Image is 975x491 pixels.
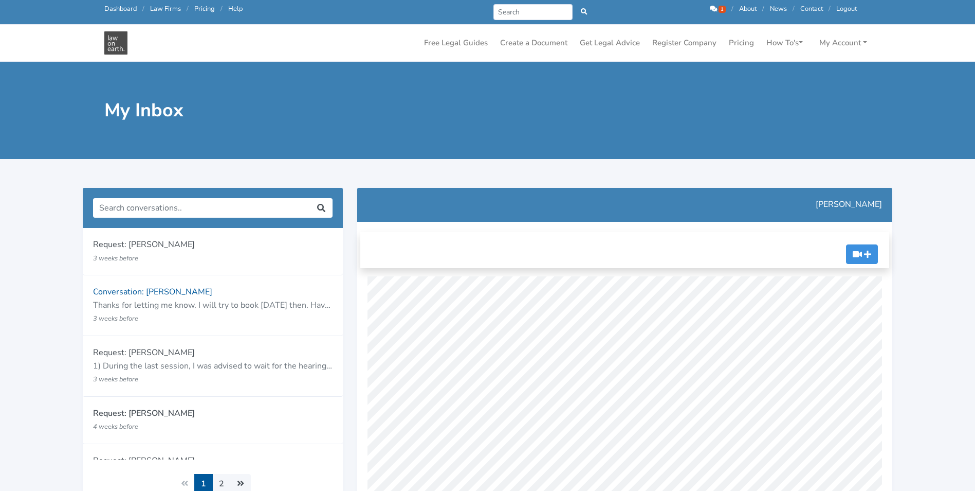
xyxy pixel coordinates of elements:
[93,407,333,420] p: Request: [PERSON_NAME]
[93,422,138,431] small: 4 weeks before
[220,4,223,13] span: /
[93,198,311,218] input: Search conversations..
[710,4,727,13] a: 1
[93,454,333,468] p: Request: [PERSON_NAME]
[228,4,243,13] a: Help
[739,4,757,13] a: About
[493,4,573,20] input: Search
[719,6,726,13] span: 1
[93,314,138,323] small: 3 weeks before
[829,4,831,13] span: /
[194,4,215,13] a: Pricing
[104,99,481,122] h1: My Inbox
[800,4,823,13] a: Contact
[648,33,721,53] a: Register Company
[762,33,807,53] a: How To's
[93,375,138,384] small: 3 weeks before
[770,4,787,13] a: News
[93,238,333,252] p: Request: [PERSON_NAME]
[576,33,644,53] a: Get Legal Advice
[496,33,572,53] a: Create a Document
[83,275,343,336] a: Conversation: [PERSON_NAME] Thanks for letting me know. I will try to book [DATE] then. Have a lo...
[815,33,871,53] a: My Account
[93,254,138,263] small: 3 weeks before
[104,4,137,13] a: Dashboard
[420,33,492,53] a: Free Legal Guides
[725,33,758,53] a: Pricing
[93,299,333,312] p: Thanks for letting me know. I will try to book [DATE] then. Have a lovely day
[762,4,764,13] span: /
[142,4,144,13] span: /
[93,346,333,360] p: Request: [PERSON_NAME]
[836,4,857,13] a: Logout
[83,228,343,275] a: Request: [PERSON_NAME] 3 weeks before
[93,360,333,373] p: 1) During the last session, I was advised to wait for the hearings ([PERSON_NAME] and Police matt...
[104,31,127,55] img: Law On Earth
[150,4,181,13] a: Law Firms
[731,4,733,13] span: /
[83,336,343,397] a: Request: [PERSON_NAME] 1) During the last session, I was advised to wait for the hearings ([PERSO...
[93,286,333,299] p: Conversation: [PERSON_NAME]
[367,198,882,212] p: [PERSON_NAME]
[83,397,343,444] a: Request: [PERSON_NAME] 4 weeks before
[793,4,795,13] span: /
[187,4,189,13] span: /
